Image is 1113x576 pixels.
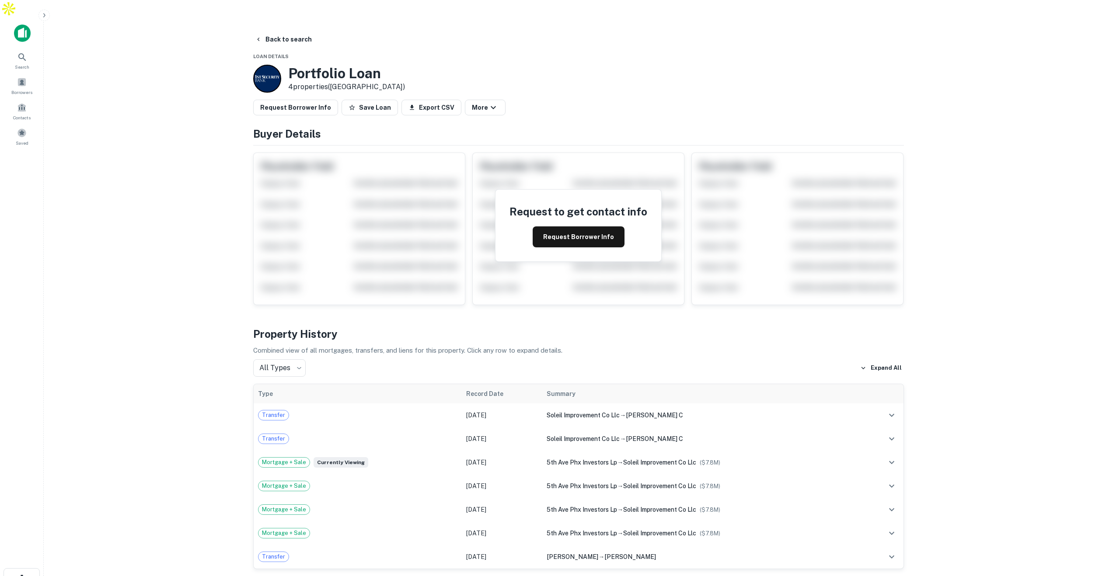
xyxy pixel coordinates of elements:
[462,521,542,545] td: [DATE]
[884,502,899,517] button: expand row
[258,458,310,467] span: Mortgage + Sale
[3,74,41,97] a: Borrowers
[623,506,696,513] span: soleil improvement co llc
[509,204,647,219] h4: Request to get contact info
[884,549,899,564] button: expand row
[700,507,720,513] span: ($ 7.8M )
[547,553,598,560] span: [PERSON_NAME]
[547,412,620,419] span: soleil improvement co llc
[623,482,696,489] span: soleil improvement co llc
[314,457,368,468] span: Currently viewing
[462,474,542,498] td: [DATE]
[858,361,904,375] button: Expand All
[11,89,32,96] span: Borrowers
[258,552,289,561] span: Transfer
[253,100,338,115] button: Request Borrower Info
[253,126,904,142] h4: Buyer Details
[253,345,904,356] p: Combined view of all mortgages, transfers, and liens for this property. Click any row to expand d...
[547,506,617,513] span: 5th ave phx investors lp
[253,54,289,59] span: Loan Details
[1069,506,1113,548] iframe: Chat Widget
[462,498,542,521] td: [DATE]
[884,479,899,493] button: expand row
[547,435,620,442] span: soleil improvement co llc
[258,529,310,538] span: Mortgage + Sale
[533,226,625,247] button: Request Borrower Info
[258,482,310,490] span: Mortgage + Sale
[623,459,696,466] span: soleil improvement co llc
[542,384,862,403] th: Summary
[547,410,858,420] div: →
[3,49,41,72] a: Search
[884,455,899,470] button: expand row
[626,435,683,442] span: [PERSON_NAME] c
[884,408,899,423] button: expand row
[16,139,28,146] span: Saved
[700,459,720,466] span: ($ 7.8M )
[547,481,858,491] div: →
[258,505,310,514] span: Mortgage + Sale
[884,431,899,446] button: expand row
[547,552,858,562] div: →
[253,359,306,377] div: All Types
[253,326,904,342] h4: Property History
[547,458,858,467] div: →
[700,530,720,537] span: ($ 7.8M )
[462,451,542,474] td: [DATE]
[604,553,656,560] span: [PERSON_NAME]
[547,434,858,444] div: →
[547,459,617,466] span: 5th ave phx investors lp
[13,114,31,121] span: Contacts
[15,63,29,70] span: Search
[547,505,858,514] div: →
[700,483,720,489] span: ($ 7.8M )
[626,412,683,419] span: [PERSON_NAME] c
[462,384,542,403] th: Record Date
[547,528,858,538] div: →
[251,31,315,47] button: Back to search
[258,434,289,443] span: Transfer
[3,99,41,123] a: Contacts
[14,24,31,42] img: capitalize-icon.png
[288,82,405,92] p: 4 properties ([GEOGRAPHIC_DATA])
[342,100,398,115] button: Save Loan
[3,125,41,148] a: Saved
[623,530,696,537] span: soleil improvement co llc
[547,482,617,489] span: 5th ave phx investors lp
[254,384,462,403] th: Type
[462,403,542,427] td: [DATE]
[465,100,506,115] button: More
[462,427,542,451] td: [DATE]
[547,530,617,537] span: 5th ave phx investors lp
[462,545,542,569] td: [DATE]
[258,411,289,420] span: Transfer
[884,526,899,541] button: expand row
[401,100,461,115] button: Export CSV
[288,65,405,82] h3: Portfolio Loan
